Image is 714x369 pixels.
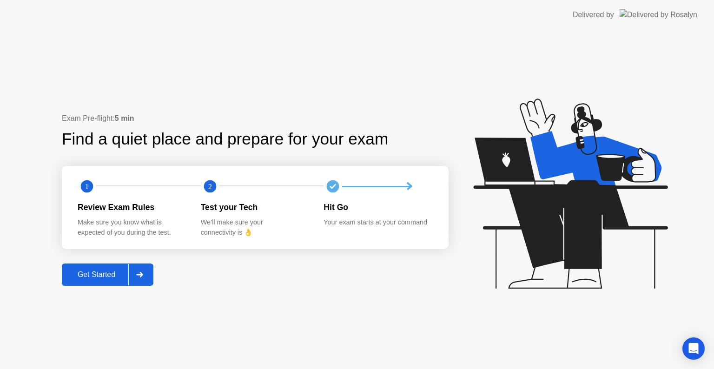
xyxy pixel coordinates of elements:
[573,9,614,20] div: Delivered by
[201,201,309,213] div: Test your Tech
[78,201,186,213] div: Review Exam Rules
[208,182,212,191] text: 2
[62,127,390,152] div: Find a quiet place and prepare for your exam
[682,337,705,360] div: Open Intercom Messenger
[78,217,186,237] div: Make sure you know what is expected of you during the test.
[620,9,697,20] img: Delivered by Rosalyn
[65,270,128,279] div: Get Started
[62,264,153,286] button: Get Started
[115,114,134,122] b: 5 min
[85,182,89,191] text: 1
[62,113,449,124] div: Exam Pre-flight:
[324,201,432,213] div: Hit Go
[324,217,432,228] div: Your exam starts at your command
[201,217,309,237] div: We’ll make sure your connectivity is 👌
